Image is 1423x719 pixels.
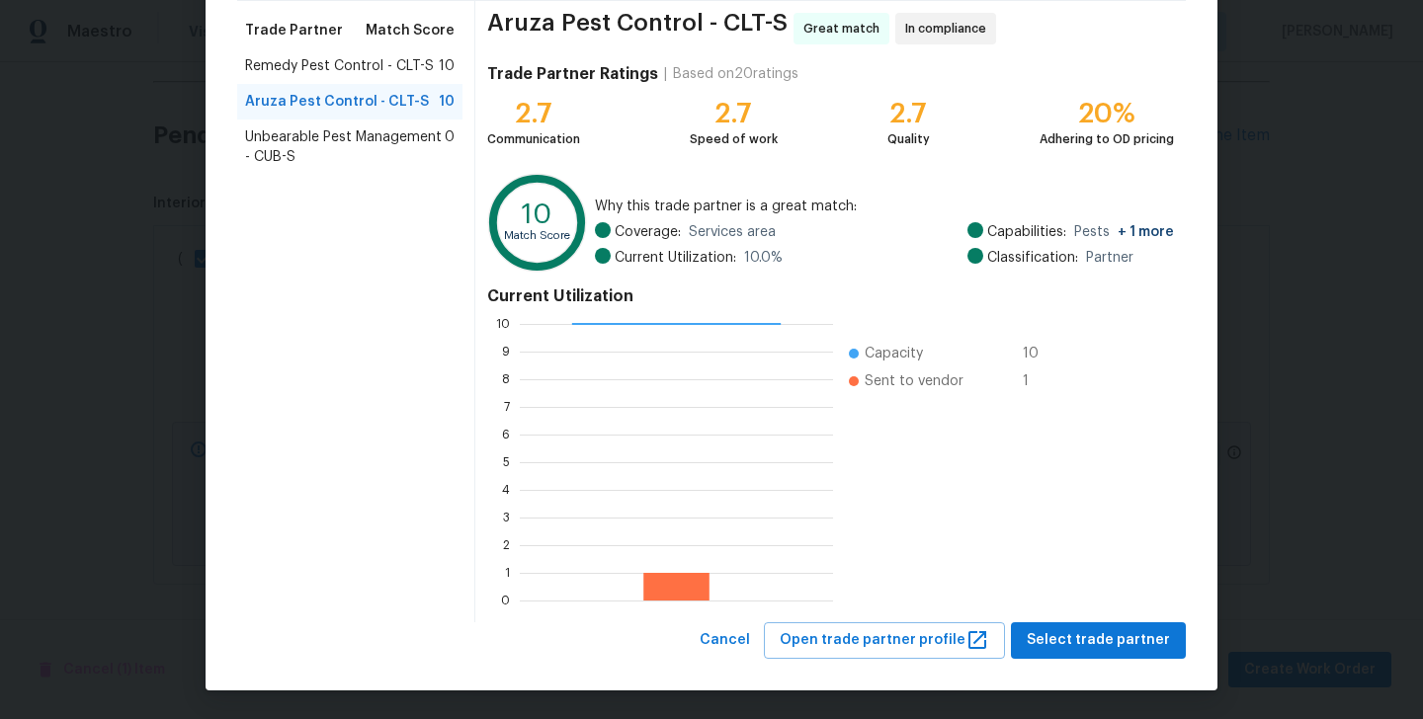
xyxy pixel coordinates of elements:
span: Why this trade partner is a great match: [595,197,1174,216]
div: Adhering to OD pricing [1040,129,1174,149]
text: 1 [505,567,510,579]
div: | [658,64,673,84]
span: 10 [439,56,455,76]
span: Trade Partner [245,21,343,40]
text: 5 [503,456,510,468]
div: 2.7 [487,104,580,123]
span: Remedy Pest Control - CLT-S [245,56,434,76]
span: Open trade partner profile [780,628,989,653]
span: Services area [689,222,776,242]
text: 3 [503,512,510,523]
text: 6 [502,429,510,440]
span: Capacity [865,344,923,363]
span: Cancel [700,628,750,653]
span: 10 [1023,344,1054,363]
button: Open trade partner profile [764,622,1005,659]
text: 2 [503,539,510,551]
div: Speed of work [690,129,778,149]
text: 10 [496,318,510,330]
span: Select trade partner [1027,628,1170,653]
text: 8 [502,373,510,385]
span: Pests [1074,222,1174,242]
span: 1 [1023,371,1054,391]
text: 0 [501,595,510,606]
span: Unbearable Pest Management - CUB-S [245,127,445,167]
div: 20% [1040,104,1174,123]
text: 10 [522,200,552,228]
span: 10 [439,92,455,112]
span: Match Score [366,21,455,40]
span: Great match [803,19,887,39]
div: Quality [887,129,930,149]
h4: Current Utilization [487,286,1174,306]
text: 9 [502,346,510,358]
text: 4 [502,484,510,496]
span: Sent to vendor [865,371,963,391]
span: Current Utilization: [615,248,736,268]
span: Aruza Pest Control - CLT-S [487,13,788,44]
span: Coverage: [615,222,681,242]
span: Partner [1086,248,1133,268]
div: Based on 20 ratings [673,64,798,84]
h4: Trade Partner Ratings [487,64,658,84]
span: Capabilities: [987,222,1066,242]
div: Communication [487,129,580,149]
span: Classification: [987,248,1078,268]
button: Select trade partner [1011,622,1186,659]
span: 0 [445,127,455,167]
text: 7 [504,401,510,413]
button: Cancel [692,622,758,659]
div: 2.7 [690,104,778,123]
text: Match Score [504,230,570,241]
span: + 1 more [1118,225,1174,239]
span: 10.0 % [744,248,783,268]
span: Aruza Pest Control - CLT-S [245,92,429,112]
div: 2.7 [887,104,930,123]
span: In compliance [905,19,994,39]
